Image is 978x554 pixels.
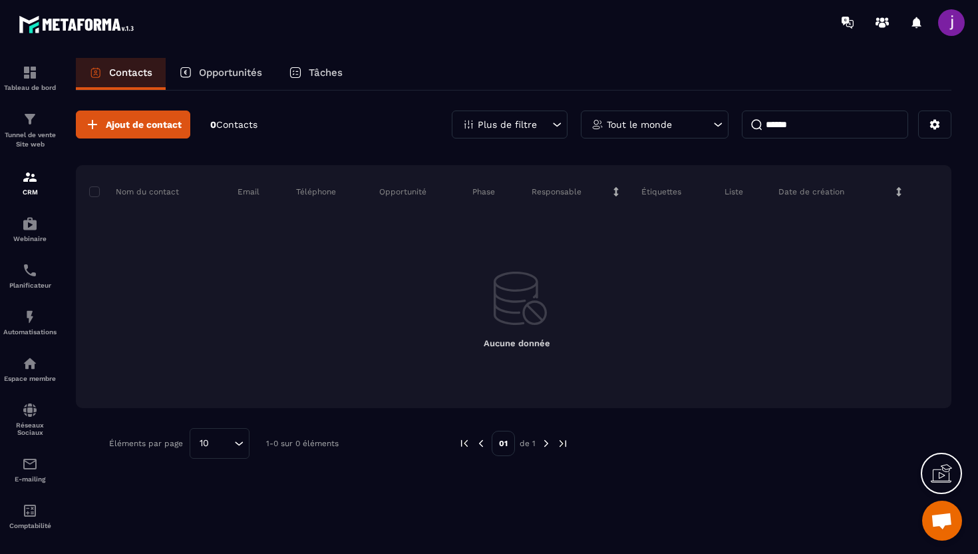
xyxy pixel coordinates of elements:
p: Phase [472,186,495,197]
a: social-networksocial-networkRéseaux Sociaux [3,392,57,446]
p: Tableau de bord [3,84,57,91]
p: Date de création [778,186,844,197]
input: Search for option [214,436,231,451]
img: prev [475,437,487,449]
button: Ajout de contact [76,111,190,138]
img: formation [22,111,38,127]
p: Webinaire [3,235,57,242]
p: Tout le monde [607,120,672,129]
p: 01 [492,431,515,456]
a: formationformationCRM [3,159,57,206]
p: Opportunités [199,67,262,79]
img: automations [22,216,38,232]
p: E-mailing [3,475,57,483]
img: automations [22,309,38,325]
p: Plus de filtre [478,120,537,129]
a: automationsautomationsAutomatisations [3,299,57,346]
img: accountant [22,503,38,519]
a: automationsautomationsWebinaire [3,206,57,252]
img: automations [22,356,38,372]
p: Étiquettes [641,186,681,197]
img: formation [22,169,38,185]
span: Contacts [216,119,257,130]
a: formationformationTunnel de vente Site web [3,101,57,159]
p: Éléments par page [109,439,183,448]
a: formationformationTableau de bord [3,55,57,101]
p: Téléphone [296,186,336,197]
p: CRM [3,188,57,196]
img: social-network [22,402,38,418]
img: formation [22,65,38,81]
p: Nom du contact [89,186,179,197]
a: Opportunités [166,58,275,90]
p: Planificateur [3,282,57,289]
p: Responsable [532,186,581,197]
a: Contacts [76,58,166,90]
p: Espace membre [3,375,57,382]
img: prev [458,437,470,449]
p: Liste [725,186,743,197]
p: Contacts [109,67,152,79]
span: 10 [195,436,214,451]
p: Automatisations [3,328,57,336]
div: Search for option [190,428,249,459]
img: next [540,437,552,449]
img: email [22,456,38,472]
a: schedulerschedulerPlanificateur [3,252,57,299]
p: 1-0 sur 0 éléments [266,439,339,448]
img: logo [19,12,138,37]
p: Réseaux Sociaux [3,421,57,436]
p: Email [238,186,259,197]
p: Opportunité [379,186,426,197]
p: Tunnel de vente Site web [3,131,57,149]
a: accountantaccountantComptabilité [3,493,57,539]
img: next [557,437,569,449]
p: de 1 [520,438,536,449]
a: Tâches [275,58,356,90]
p: 0 [210,119,257,131]
img: scheduler [22,262,38,278]
a: automationsautomationsEspace membre [3,346,57,392]
div: Ouvrir le chat [922,501,962,541]
p: Tâches [309,67,343,79]
span: Aucune donnée [484,338,550,348]
p: Comptabilité [3,522,57,529]
span: Ajout de contact [106,118,182,131]
a: emailemailE-mailing [3,446,57,493]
